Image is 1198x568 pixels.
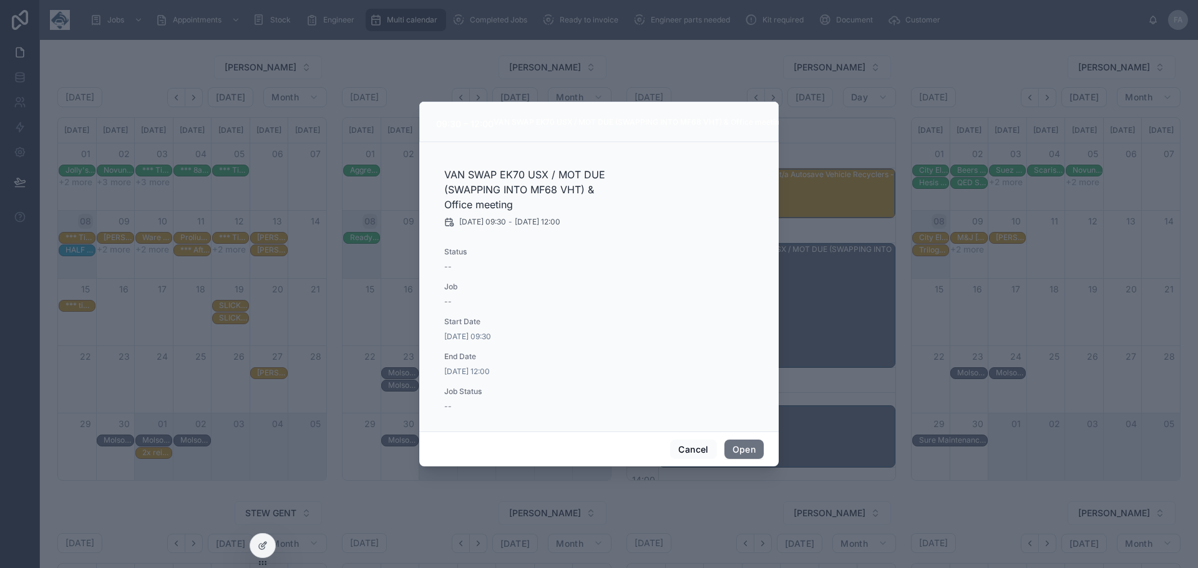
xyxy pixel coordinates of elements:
[444,262,452,272] span: --
[436,117,494,132] div: 09:30 – 12:00
[494,117,784,127] div: VAN SWAP EK70 USX / MOT DUE (SWAPPING INTO MF68 VHT) & Office meeting
[444,387,624,397] span: Job Status
[444,352,624,362] span: End Date
[444,297,452,307] span: --
[509,217,512,227] span: -
[444,367,624,377] span: [DATE] 12:00
[444,402,452,412] span: --
[435,117,784,132] div: 09:30 – 12:00VAN SWAP EK70 USX / MOT DUE (SWAPPING INTO MF68 VHT) & Office meeting
[444,282,624,292] span: Job
[444,317,624,327] span: Start Date
[724,440,764,460] button: Open
[515,217,560,227] span: [DATE] 12:00
[670,440,716,460] button: Cancel
[444,247,624,257] span: Status
[444,332,624,342] span: [DATE] 09:30
[444,167,624,212] h2: VAN SWAP EK70 USX / MOT DUE (SWAPPING INTO MF68 VHT) & Office meeting
[459,217,506,227] span: [DATE] 09:30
